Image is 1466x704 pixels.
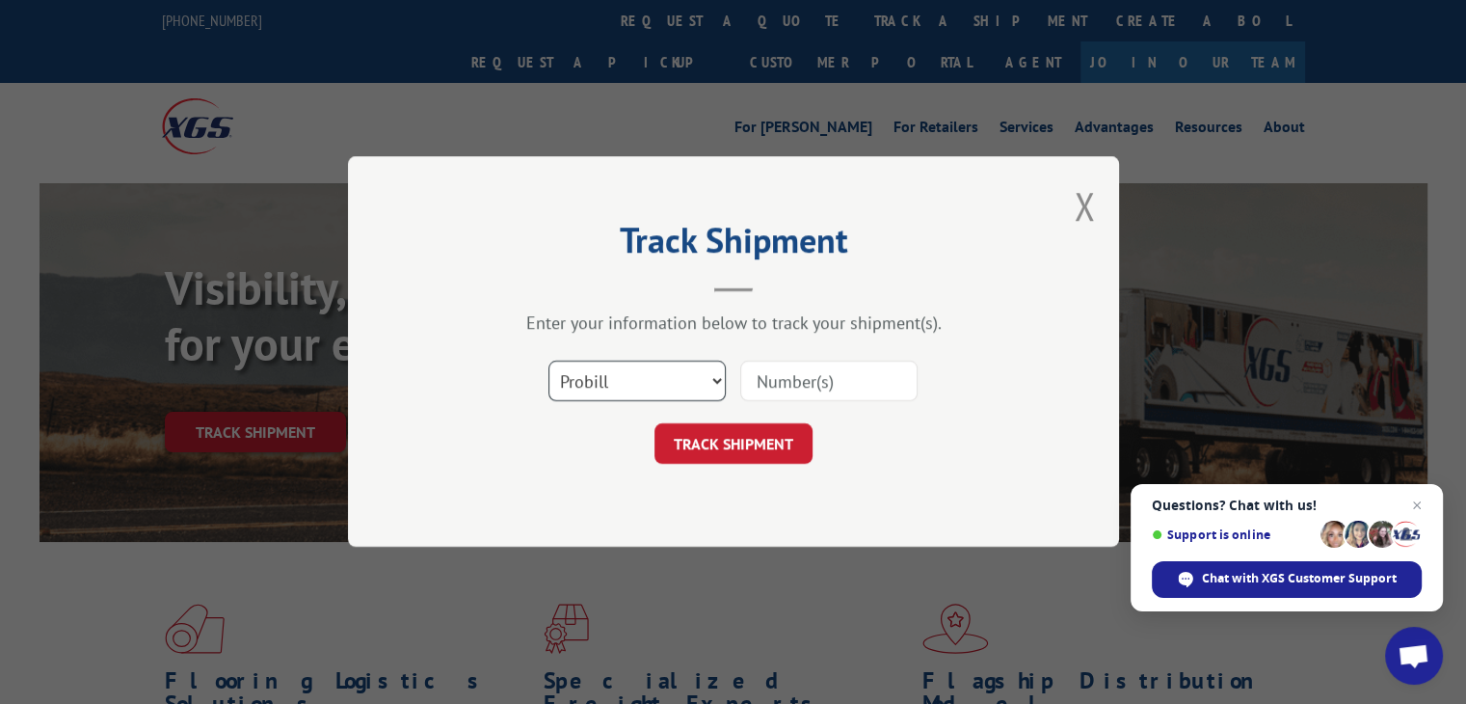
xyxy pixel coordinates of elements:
[1152,498,1422,513] span: Questions? Chat with us!
[654,424,813,465] button: TRACK SHIPMENT
[1405,494,1428,517] span: Close chat
[740,362,918,402] input: Number(s)
[1152,561,1422,598] div: Chat with XGS Customer Support
[444,312,1023,335] div: Enter your information below to track your shipment(s).
[444,227,1023,263] h2: Track Shipment
[1074,180,1095,231] button: Close modal
[1202,570,1397,587] span: Chat with XGS Customer Support
[1385,627,1443,685] div: Open chat
[1152,528,1314,542] span: Support is online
